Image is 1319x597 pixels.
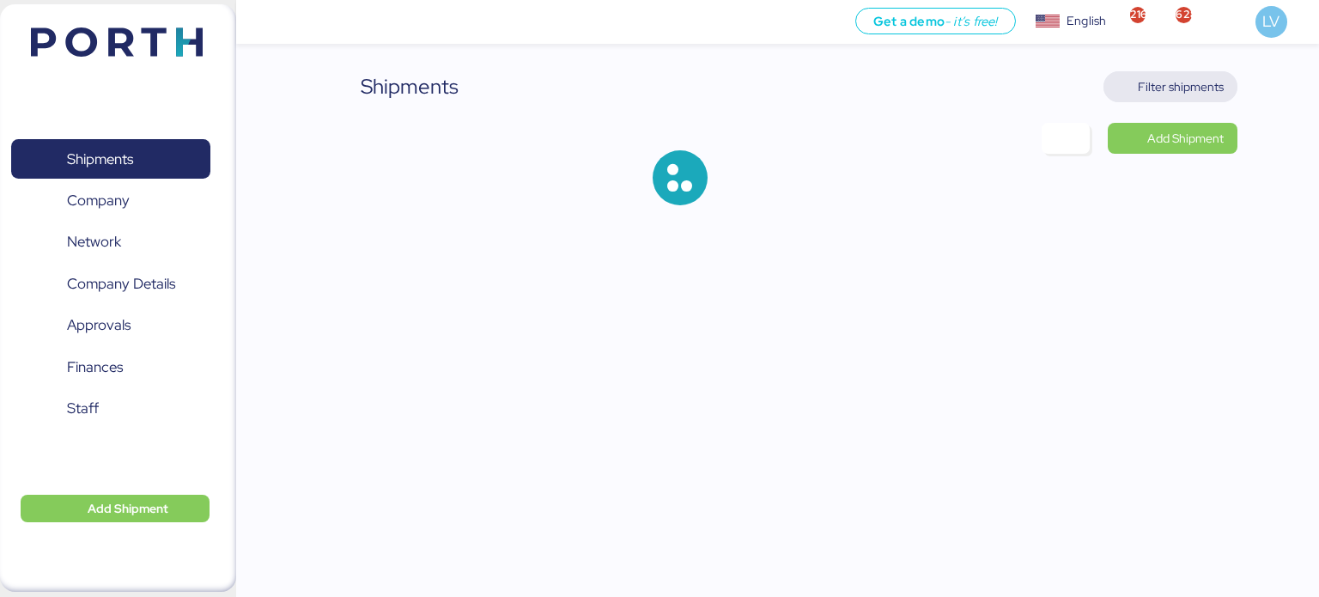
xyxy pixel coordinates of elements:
a: Company [11,181,210,221]
span: Staff [67,396,99,421]
div: English [1067,12,1106,30]
span: Add Shipment [1147,128,1224,149]
div: Shipments [361,71,459,102]
span: Shipments [67,147,133,172]
a: Approvals [11,306,210,345]
span: Add Shipment [88,498,168,519]
span: Network [67,229,121,254]
span: Company Details [67,271,175,296]
a: Staff [11,389,210,429]
span: Filter shipments [1138,76,1224,97]
button: Add Shipment [21,495,210,522]
span: Finances [67,355,123,380]
a: Add Shipment [1108,123,1237,154]
a: Finances [11,348,210,387]
a: Shipments [11,139,210,179]
button: Menu [246,8,276,37]
span: Company [67,188,130,213]
span: LV [1262,10,1279,33]
button: Filter shipments [1103,71,1238,102]
a: Network [11,222,210,262]
span: Approvals [67,313,131,338]
a: Company Details [11,265,210,304]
